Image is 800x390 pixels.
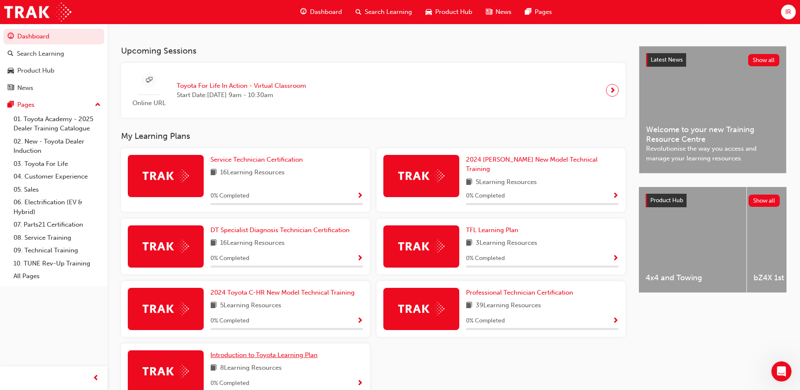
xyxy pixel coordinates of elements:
[210,289,355,296] span: 2024 Toyota C-HR New Model Technical Training
[476,301,541,311] span: 39 Learning Resources
[10,157,104,171] a: 03. Toyota For Life
[8,50,13,58] span: search-icon
[121,131,625,141] h3: My Learning Plans
[650,197,683,204] span: Product Hub
[121,46,625,56] h3: Upcoming Sessions
[8,101,14,109] span: pages-icon
[210,350,321,360] a: Introduction to Toyota Learning Plan
[646,273,740,283] span: 4x4 and Towing
[128,70,619,111] a: Online URLToyota For Life In Action - Virtual ClassroomStart Date:[DATE] 9am - 10:30am
[17,100,35,110] div: Pages
[357,380,363,387] span: Show Progress
[466,191,505,201] span: 0 % Completed
[8,84,14,92] span: news-icon
[518,3,559,21] a: pages-iconPages
[3,97,104,113] button: Pages
[357,316,363,326] button: Show Progress
[398,302,444,315] img: Trak
[210,155,306,165] a: Service Technician Certification
[365,7,412,17] span: Search Learning
[10,218,104,231] a: 07. Parts21 Certification
[146,75,152,86] span: sessionType_ONLINE_URL-icon
[466,225,522,235] a: TFL Learning Plan
[749,195,780,207] button: Show all
[771,361,792,382] iframe: Intercom live chat
[210,351,318,359] span: Introduction to Toyota Learning Plan
[476,177,537,188] span: 5 Learning Resources
[426,7,432,17] span: car-icon
[651,56,683,63] span: Latest News
[143,240,189,253] img: Trak
[785,7,791,17] span: IR
[10,196,104,218] a: 06. Electrification (EV & Hybrid)
[210,363,217,374] span: book-icon
[210,254,249,263] span: 0 % Completed
[356,7,361,17] span: search-icon
[3,80,104,96] a: News
[466,289,573,296] span: Professional Technician Certification
[10,170,104,183] a: 04. Customer Experience
[349,3,419,21] a: search-iconSearch Learning
[143,169,189,182] img: Trak
[128,98,170,108] span: Online URL
[10,244,104,257] a: 09. Technical Training
[466,254,505,263] span: 0 % Completed
[210,156,303,163] span: Service Technician Certification
[612,255,619,263] span: Show Progress
[210,379,249,388] span: 0 % Completed
[3,29,104,44] a: Dashboard
[646,144,779,163] span: Revolutionise the way you access and manage your learning resources.
[220,301,281,311] span: 5 Learning Resources
[10,257,104,270] a: 10. TUNE Rev-Up Training
[8,33,14,41] span: guage-icon
[466,238,472,249] span: book-icon
[143,302,189,315] img: Trak
[525,7,531,17] span: pages-icon
[357,378,363,389] button: Show Progress
[646,125,779,144] span: Welcome to your new Training Resource Centre
[10,231,104,244] a: 08. Service Training
[479,3,518,21] a: news-iconNews
[646,194,780,207] a: Product HubShow all
[435,7,472,17] span: Product Hub
[210,191,249,201] span: 0 % Completed
[357,317,363,325] span: Show Progress
[95,100,101,111] span: up-icon
[357,191,363,201] button: Show Progress
[612,316,619,326] button: Show Progress
[357,192,363,200] span: Show Progress
[466,288,576,298] a: Professional Technician Certification
[612,192,619,200] span: Show Progress
[476,238,537,249] span: 3 Learning Resources
[300,7,307,17] span: guage-icon
[639,46,787,173] a: Latest NewsShow allWelcome to your new Training Resource CentreRevolutionise the way you access a...
[639,187,746,292] a: 4x4 and Towing
[535,7,552,17] span: Pages
[93,373,99,384] span: prev-icon
[10,270,104,283] a: All Pages
[3,46,104,62] a: Search Learning
[210,225,353,235] a: DT Specialist Diagnosis Technician Certification
[4,3,71,22] img: Trak
[210,226,350,234] span: DT Specialist Diagnosis Technician Certification
[220,363,282,374] span: 8 Learning Resources
[3,63,104,79] a: Product Hub
[210,288,358,298] a: 2024 Toyota C-HR New Model Technical Training
[466,155,619,174] a: 2024 [PERSON_NAME] New Model Technical Training
[143,365,189,378] img: Trak
[612,317,619,325] span: Show Progress
[466,156,598,173] span: 2024 [PERSON_NAME] New Model Technical Training
[210,301,217,311] span: book-icon
[612,253,619,264] button: Show Progress
[177,81,306,91] span: Toyota For Life In Action - Virtual Classroom
[496,7,512,17] span: News
[357,253,363,264] button: Show Progress
[612,191,619,201] button: Show Progress
[398,240,444,253] img: Trak
[398,169,444,182] img: Trak
[220,238,285,249] span: 16 Learning Resources
[748,54,780,66] button: Show all
[210,316,249,326] span: 0 % Completed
